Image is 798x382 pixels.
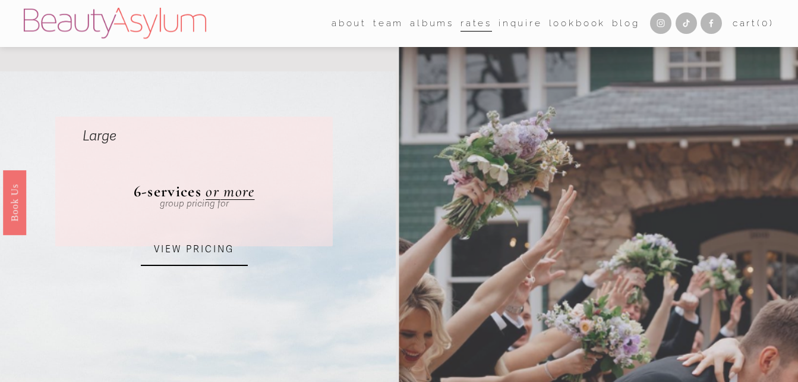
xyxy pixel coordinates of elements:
a: TikTok [676,12,697,34]
a: Instagram [650,12,671,34]
a: Inquire [499,14,542,33]
a: Cart(0) [733,15,774,32]
a: folder dropdown [373,14,403,33]
a: Lookbook [549,14,606,33]
a: or more [206,182,254,201]
span: team [373,15,403,32]
a: Facebook [701,12,722,34]
span: 0 [762,18,769,29]
strong: 6-services [134,182,201,201]
a: Book Us [3,170,26,235]
em: group pricing for [160,198,229,209]
a: Blog [612,14,639,33]
img: Beauty Asylum | Bridal Hair &amp; Makeup Charlotte &amp; Atlanta [24,8,206,39]
span: ( ) [757,18,774,29]
a: albums [410,14,454,33]
a: folder dropdown [332,14,367,33]
em: Large [83,127,116,145]
a: VIEW PRICING [141,234,248,266]
a: Rates [460,14,492,33]
span: about [332,15,367,32]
